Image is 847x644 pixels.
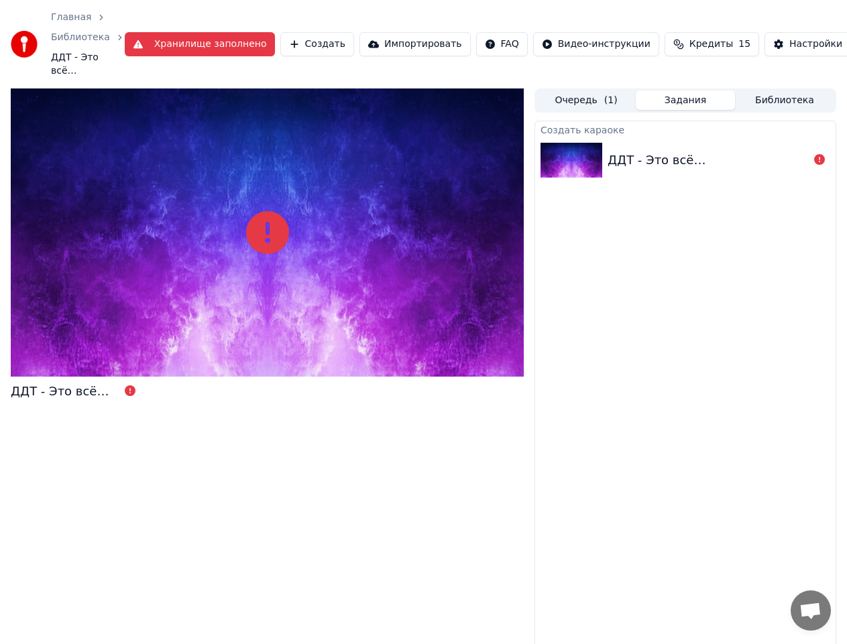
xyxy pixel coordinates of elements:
button: Очередь [537,90,636,110]
button: Хранилище заполнено [125,32,275,56]
div: ДДТ - Это всё… [608,151,705,170]
span: 15 [738,38,750,51]
button: Видео-инструкции [533,32,659,56]
a: Главная [51,11,91,24]
button: Задания [636,90,735,110]
button: Импортировать [359,32,471,56]
div: Создать караоке [535,121,836,137]
span: ( 1 ) [604,94,618,107]
button: FAQ [476,32,528,56]
div: Открытый чат [791,590,831,631]
div: Настройки [789,38,842,51]
button: Создать [280,32,354,56]
div: ДДТ - Это всё… [11,382,109,401]
nav: breadcrumb [51,11,125,78]
a: Библиотека [51,31,110,44]
img: youka [11,31,38,58]
span: ДДТ - Это всё… [51,51,125,78]
button: Библиотека [735,90,834,110]
span: Кредиты [689,38,733,51]
button: Кредиты15 [665,32,759,56]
